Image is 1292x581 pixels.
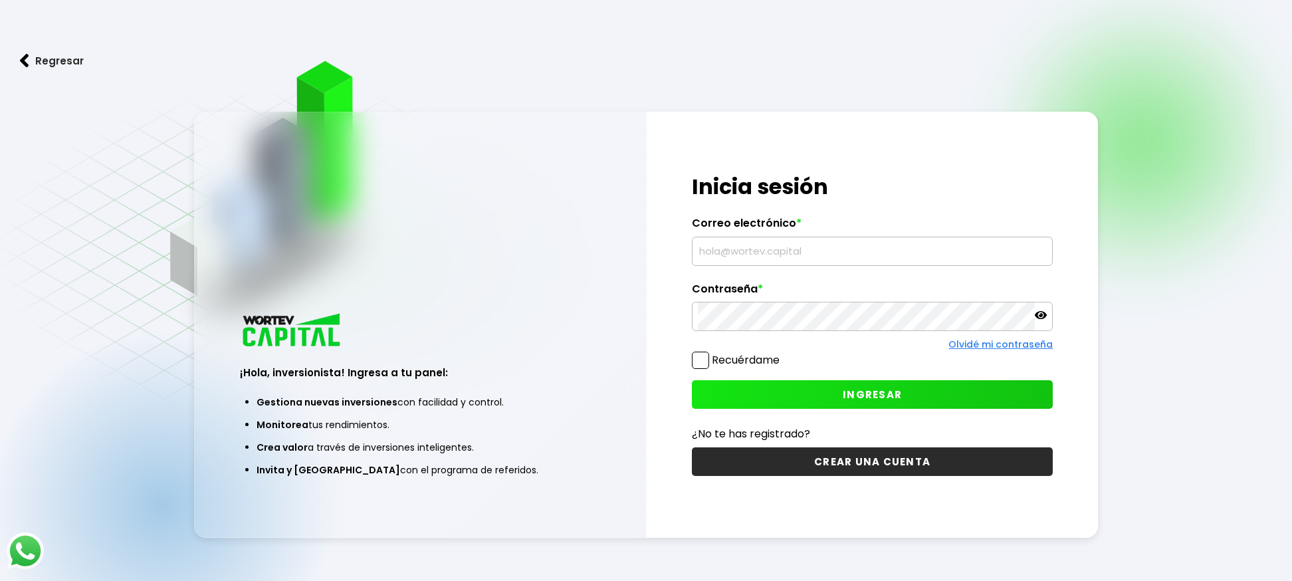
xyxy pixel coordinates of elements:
button: INGRESAR [692,380,1053,409]
img: logos_whatsapp-icon.242b2217.svg [7,532,44,570]
h3: ¡Hola, inversionista! Ingresa a tu panel: [240,365,601,380]
li: con facilidad y control. [257,391,585,413]
span: Monitorea [257,418,308,431]
span: Crea valor [257,441,308,454]
p: ¿No te has registrado? [692,425,1053,442]
button: CREAR UNA CUENTA [692,447,1053,476]
h1: Inicia sesión [692,171,1053,203]
input: hola@wortev.capital [698,237,1047,265]
li: con el programa de referidos. [257,459,585,481]
span: Invita y [GEOGRAPHIC_DATA] [257,463,400,477]
img: flecha izquierda [20,54,29,68]
label: Correo electrónico [692,217,1053,237]
img: logo_wortev_capital [240,312,345,351]
span: INGRESAR [843,388,902,402]
label: Recuérdame [712,352,780,368]
li: a través de inversiones inteligentes. [257,436,585,459]
label: Contraseña [692,283,1053,302]
span: Gestiona nuevas inversiones [257,396,397,409]
a: ¿No te has registrado?CREAR UNA CUENTA [692,425,1053,476]
a: Olvidé mi contraseña [948,338,1053,351]
li: tus rendimientos. [257,413,585,436]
